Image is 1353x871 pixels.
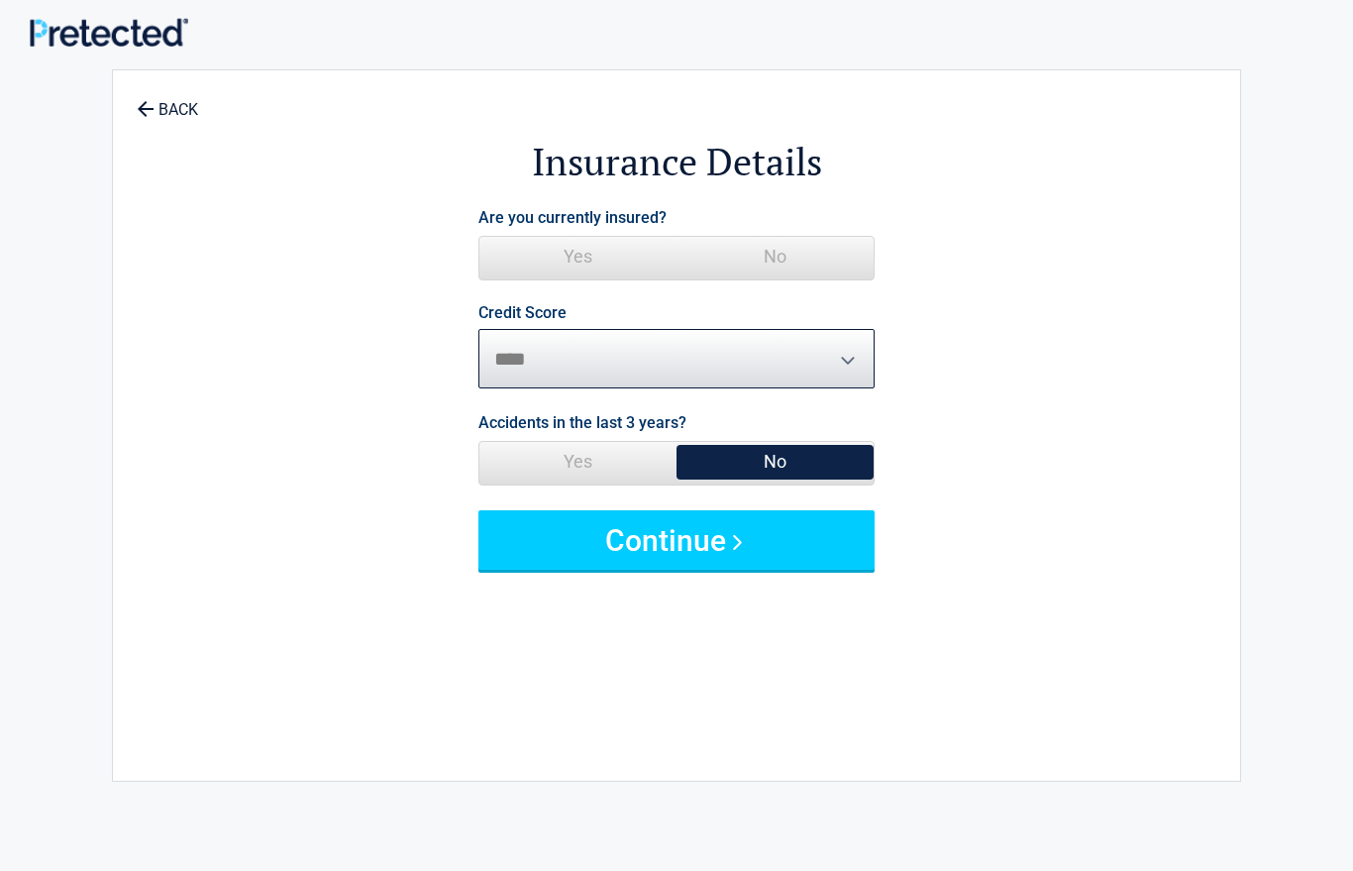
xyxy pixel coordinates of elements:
span: Yes [479,442,676,482]
img: Main Logo [30,18,188,47]
label: Are you currently insured? [478,204,667,231]
label: Accidents in the last 3 years? [478,409,686,436]
span: No [676,442,874,482]
label: Credit Score [478,305,567,321]
span: No [676,237,874,276]
a: BACK [133,83,202,118]
h2: Insurance Details [222,137,1131,187]
span: Yes [479,237,676,276]
button: Continue [478,510,875,570]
